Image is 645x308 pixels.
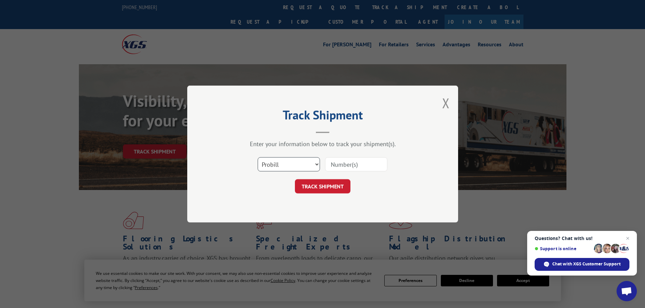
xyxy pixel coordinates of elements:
[221,140,424,148] div: Enter your information below to track your shipment(s).
[535,258,629,271] div: Chat with XGS Customer Support
[325,157,387,171] input: Number(s)
[535,236,629,241] span: Questions? Chat with us!
[535,246,592,251] span: Support is online
[442,94,450,112] button: Close modal
[295,179,350,193] button: TRACK SHIPMENT
[617,281,637,301] div: Open chat
[221,110,424,123] h2: Track Shipment
[552,261,621,267] span: Chat with XGS Customer Support
[624,234,632,242] span: Close chat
